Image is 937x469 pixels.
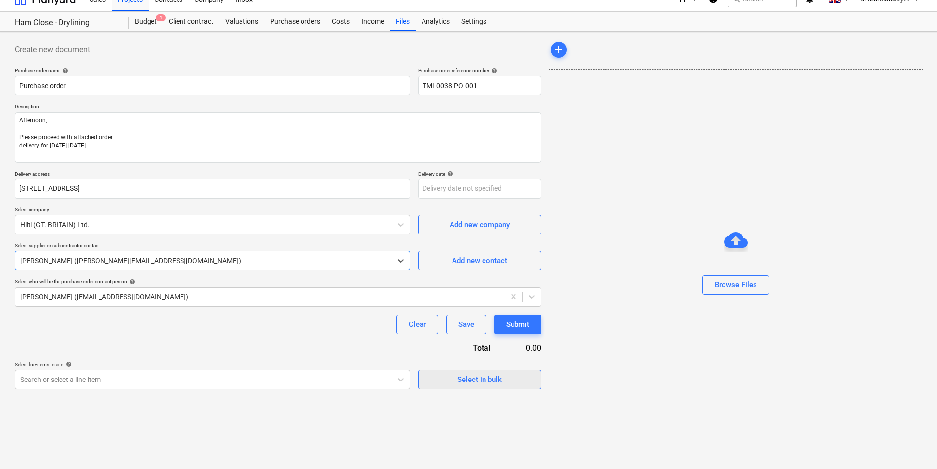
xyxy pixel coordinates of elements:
span: help [489,68,497,74]
div: Purchase order name [15,67,410,74]
div: Select in bulk [457,373,502,386]
div: Ham Close - Drylining [15,18,117,28]
input: Delivery address [15,179,410,199]
div: Clear [409,318,426,331]
div: Browse Files [715,278,757,291]
div: Select who will be the purchase order contact person [15,278,541,285]
span: add [553,44,565,56]
a: Budget1 [129,12,163,31]
p: Description [15,103,541,112]
input: Document name [15,76,410,95]
button: Clear [396,315,438,334]
a: Costs [326,12,356,31]
a: Valuations [219,12,264,31]
button: Select in bulk [418,370,541,389]
span: help [127,279,135,285]
a: Files [390,12,416,31]
button: Add new company [418,215,541,234]
div: 0.00 [506,342,541,353]
a: Income [356,12,390,31]
iframe: Chat Widget [888,422,937,469]
button: Save [446,315,486,334]
a: Purchase orders [264,12,326,31]
div: Select line-items to add [15,361,410,368]
div: Submit [506,318,529,331]
span: help [64,361,72,367]
a: Analytics [416,12,455,31]
button: Browse Files [702,275,769,295]
p: Select supplier or subcontractor contact [15,242,410,251]
div: Add new contact [452,254,507,267]
span: 1 [156,14,166,21]
p: Delivery address [15,171,410,179]
span: help [60,68,68,74]
div: Browse Files [549,69,923,461]
button: Submit [494,315,541,334]
div: Save [458,318,474,331]
a: Settings [455,12,492,31]
input: Reference number [418,76,541,95]
div: Purchase order reference number [418,67,541,74]
a: Client contract [163,12,219,31]
p: Select company [15,206,410,215]
div: Total [413,342,507,353]
div: Budget [129,12,163,31]
button: Add new contact [418,251,541,270]
div: Delivery date [418,171,541,177]
input: Delivery date not specified [418,179,541,199]
textarea: Afternoon, Please proceed with attached order. delivery for [DATE] [DATE]. [15,112,541,163]
span: help [445,171,453,176]
div: Add new company [450,218,510,231]
span: Create new document [15,44,90,56]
